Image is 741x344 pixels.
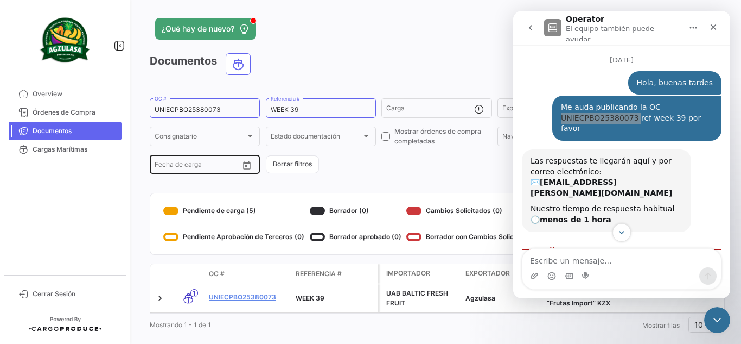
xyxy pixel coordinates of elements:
div: Pendiente de carga (5) [163,202,304,220]
span: Cerrar Sesión [33,289,117,299]
datatable-header-cell: Referencia # [291,265,378,283]
span: Exportador [465,268,510,278]
span: Mostrar filas [642,321,680,329]
div: Borrador con Cambios Solicitados (0) [406,228,545,246]
button: ¿Qué hay de nuevo? [155,18,256,40]
span: Estado documentación [271,134,361,142]
button: Open calendar [239,157,255,173]
span: Exportadores [502,106,593,114]
a: Documentos [9,122,122,140]
span: OC # [209,269,225,279]
datatable-header-cell: Modo de Transporte [172,270,205,278]
a: Órdenes de Compra [9,103,122,122]
datatable-header-cell: Importador [380,264,461,284]
span: Overview [33,89,117,99]
span: 10 [694,320,703,329]
input: Desde [155,162,174,170]
img: agzulasa-logo.png [38,13,92,67]
iframe: Intercom live chat [704,307,730,333]
span: Importador [386,268,430,278]
span: Nave inicial [502,134,593,142]
span: 1 [190,289,198,297]
div: Borrador aprobado (0) [310,228,401,246]
span: Consignatario [155,134,245,142]
datatable-header-cell: OC # [205,265,291,283]
button: Borrar filtros [266,155,319,173]
div: UAB BALTIC FRESH FRUIT [386,289,457,308]
div: Agzulasa [465,293,538,303]
div: Borrador (0) [310,202,401,220]
a: Cargas Marítimas [9,140,122,159]
a: Overview [9,85,122,103]
span: Mostrando 1 - 1 de 1 [150,321,211,329]
button: Ocean [226,54,250,74]
iframe: Intercom live chat [513,11,730,298]
a: UNIECPBO25380073 [209,292,287,302]
span: Mostrar órdenes de compra completadas [394,127,491,146]
span: Documentos [33,126,117,136]
span: Cargas Marítimas [33,145,117,154]
h3: Documentos [150,53,254,75]
div: WEEK 39 [296,293,374,303]
span: Referencia # [296,269,342,279]
a: Expand/Collapse Row [155,293,165,304]
div: Pendiente Aprobación de Terceros (0) [163,228,304,246]
span: ¿Qué hay de nuevo? [162,23,234,34]
input: Hasta [182,162,222,170]
datatable-header-cell: Exportador [461,264,542,284]
span: Órdenes de Compra [33,108,117,117]
div: Cambios Solicitados (0) [406,202,545,220]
